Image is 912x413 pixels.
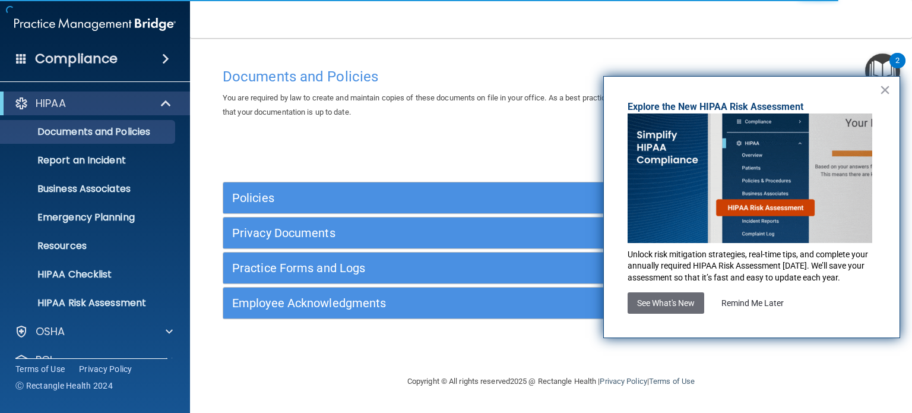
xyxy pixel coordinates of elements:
h4: Compliance [35,51,118,67]
a: Terms of Use [15,363,65,375]
p: OSHA [36,324,65,339]
p: PCI [36,353,52,367]
p: Emergency Planning [8,212,170,223]
span: Ⓒ Rectangle Health 2024 [15,380,113,392]
div: Copyright © All rights reserved 2025 @ Rectangle Health | | [334,362,768,401]
p: Explore the New HIPAA Risk Assessment [628,100,876,114]
p: Documents and Policies [8,126,170,138]
span: You are required by law to create and maintain copies of these documents on file in your office. ... [223,93,876,116]
button: See What's New [628,292,704,314]
button: Close [879,80,891,99]
p: Report an Incident [8,155,170,166]
h5: Practice Forms and Logs [232,261,706,275]
a: Privacy Policy [79,363,132,375]
p: Resources [8,240,170,252]
iframe: Drift Widget Chat Controller [707,329,898,376]
p: Business Associates [8,183,170,195]
button: Open Resource Center, 2 new notifications [865,53,900,89]
h4: Documents and Policies [223,69,879,84]
p: Unlock risk mitigation strategies, real-time tips, and complete your annually required HIPAA Risk... [628,249,876,284]
p: HIPAA [36,96,66,111]
h5: Employee Acknowledgments [232,297,706,310]
div: 2 [895,61,900,76]
img: PMB logo [14,12,176,36]
p: HIPAA Risk Assessment [8,297,170,309]
p: HIPAA Checklist [8,269,170,280]
button: Remind Me Later [712,292,793,314]
h5: Policies [232,191,706,204]
a: Terms of Use [649,377,695,386]
h5: Privacy Documents [232,226,706,239]
a: Privacy Policy [600,377,647,386]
